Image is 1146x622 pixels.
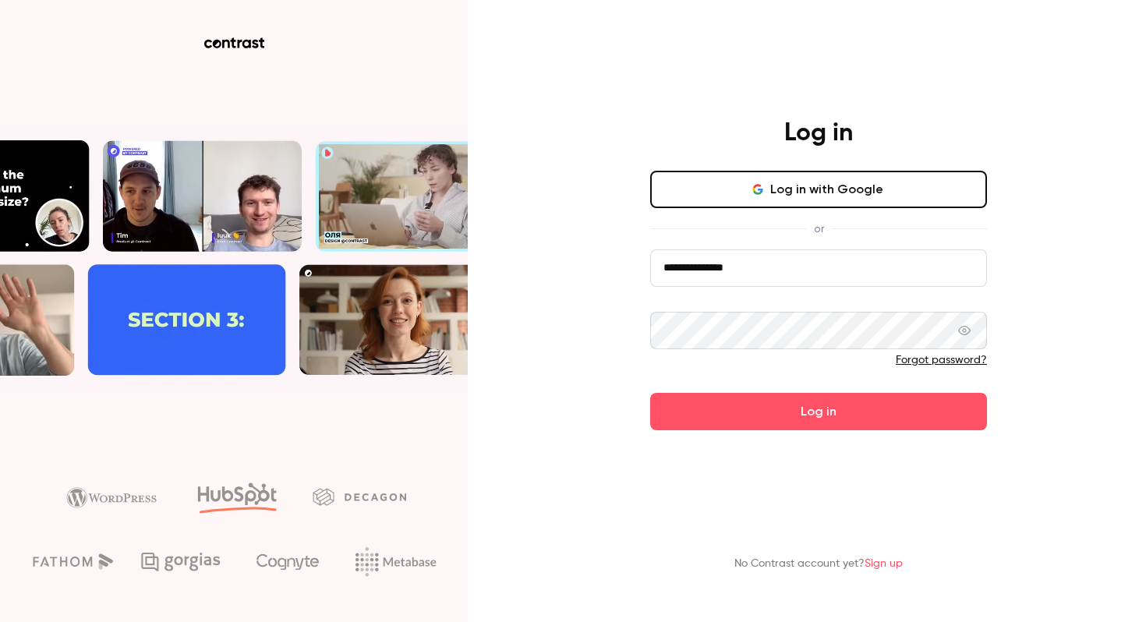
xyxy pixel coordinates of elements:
a: Forgot password? [896,355,987,366]
button: Log in with Google [650,171,987,208]
span: or [806,221,832,237]
p: No Contrast account yet? [734,556,903,572]
h4: Log in [784,118,853,149]
button: Log in [650,393,987,430]
img: decagon [313,488,406,505]
a: Sign up [865,558,903,569]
